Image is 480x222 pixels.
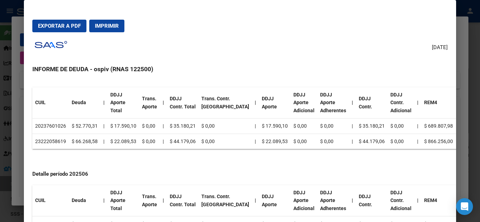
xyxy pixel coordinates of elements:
[69,118,100,134] td: $ 52.770,31
[108,185,139,216] th: DDJJ Aporte Total
[259,185,291,216] th: DDJJ Aporte
[199,185,252,216] th: Trans. Contr. [GEOGRAPHIC_DATA]
[349,134,356,149] td: |
[32,65,447,74] h3: INFORME DE DEUDA - ospiv (RNAS 122500)
[100,134,108,149] td: |
[160,118,167,134] td: |
[167,87,199,119] th: DDJJ Contr. Total
[69,134,100,149] td: $ 66.268,58
[349,87,356,119] th: |
[139,185,160,216] th: Trans. Aporte
[259,87,291,119] th: DDJJ Aporte
[421,87,456,119] th: REM4
[32,20,86,32] button: Exportar a PDF
[252,134,259,149] td: |
[139,87,160,119] th: Trans. Aporte
[432,43,448,52] span: [DATE]
[108,118,139,134] td: $ 17.590,10
[291,185,317,216] th: DDJJ Aporte Adicional
[199,134,252,149] td: $ 0,00
[414,185,421,216] th: |
[32,134,69,149] td: 23222058619
[421,134,456,149] td: $ 866.256,00
[160,134,167,149] td: |
[100,118,108,134] td: |
[167,185,199,216] th: DDJJ Contr. Total
[139,134,160,149] td: $ 0,00
[32,118,69,134] td: 20237601026
[252,87,259,119] th: |
[317,118,349,134] td: $ 0,00
[160,87,167,119] th: |
[167,134,199,149] td: $ 44.179,06
[32,185,69,216] th: CUIL
[167,118,199,134] td: $ 35.180,21
[388,118,414,134] td: $ 0,00
[356,134,388,149] td: $ 44.179,06
[95,23,119,29] span: Imprimir
[349,118,356,134] td: |
[100,185,108,216] th: |
[100,87,108,119] th: |
[38,23,81,29] span: Exportar a PDF
[388,185,414,216] th: DDJJ Contr. Adicional
[456,198,473,215] div: Open Intercom Messenger
[356,185,388,216] th: DDJJ Contr.
[317,87,349,119] th: DDJJ Aporte Adherentes
[414,87,421,119] th: |
[32,170,447,178] h4: Detalle período 202506
[356,118,388,134] td: $ 35.180,21
[388,87,414,119] th: DDJJ Contr. Adicional
[108,87,139,119] th: DDJJ Aporte Total
[259,118,291,134] td: $ 17.590,10
[414,134,421,149] td: |
[69,185,100,216] th: Deuda
[108,134,139,149] td: $ 22.089,53
[291,118,317,134] td: $ 0,00
[356,87,388,119] th: DDJJ Contr.
[199,118,252,134] td: $ 0,00
[421,185,460,216] th: REM4
[421,118,456,134] td: $ 689.807,98
[259,134,291,149] td: $ 22.089,53
[291,87,317,119] th: DDJJ Aporte Adicional
[32,87,69,119] th: CUIL
[252,185,259,216] th: |
[388,134,414,149] td: $ 0,00
[252,118,259,134] td: |
[349,185,356,216] th: |
[317,185,349,216] th: DDJJ Aporte Adherentes
[199,87,252,119] th: Trans. Contr. [GEOGRAPHIC_DATA]
[160,185,167,216] th: |
[139,118,160,134] td: $ 0,00
[317,134,349,149] td: $ 0,00
[69,87,100,119] th: Deuda
[414,118,421,134] td: |
[291,134,317,149] td: $ 0,00
[89,20,124,32] button: Imprimir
